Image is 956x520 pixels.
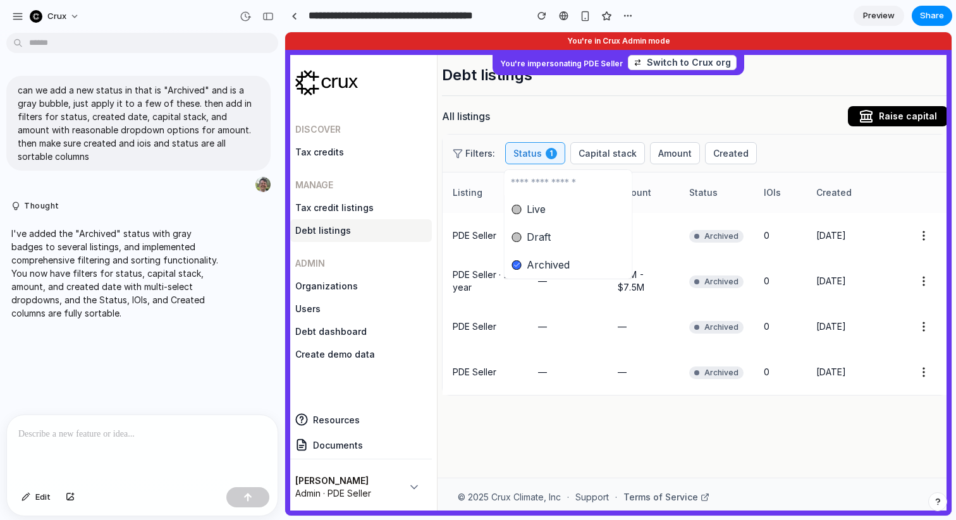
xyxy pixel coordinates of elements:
[282,4,385,13] span: You're in Crux Admin mode
[854,6,904,26] a: Preview
[912,6,952,26] button: Share
[242,197,266,212] span: Draft
[920,9,944,22] span: Share
[362,24,446,37] span: Switch to Crux org
[11,227,223,320] p: I've added the "Archived" status with gray badges to several listings, and implemented comprehens...
[343,23,451,38] button: Switch to Crux org
[242,225,285,240] span: Archived
[18,83,259,163] p: can we add a new status in that is "Archived" and is a gray bubble, just apply it to a few of the...
[215,27,338,36] span: You're impersonating PDE Seller
[863,9,895,22] span: Preview
[25,6,86,27] button: Crux
[47,10,66,23] span: Crux
[242,169,260,184] span: Live
[35,491,51,504] span: Edit
[15,487,57,507] button: Edit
